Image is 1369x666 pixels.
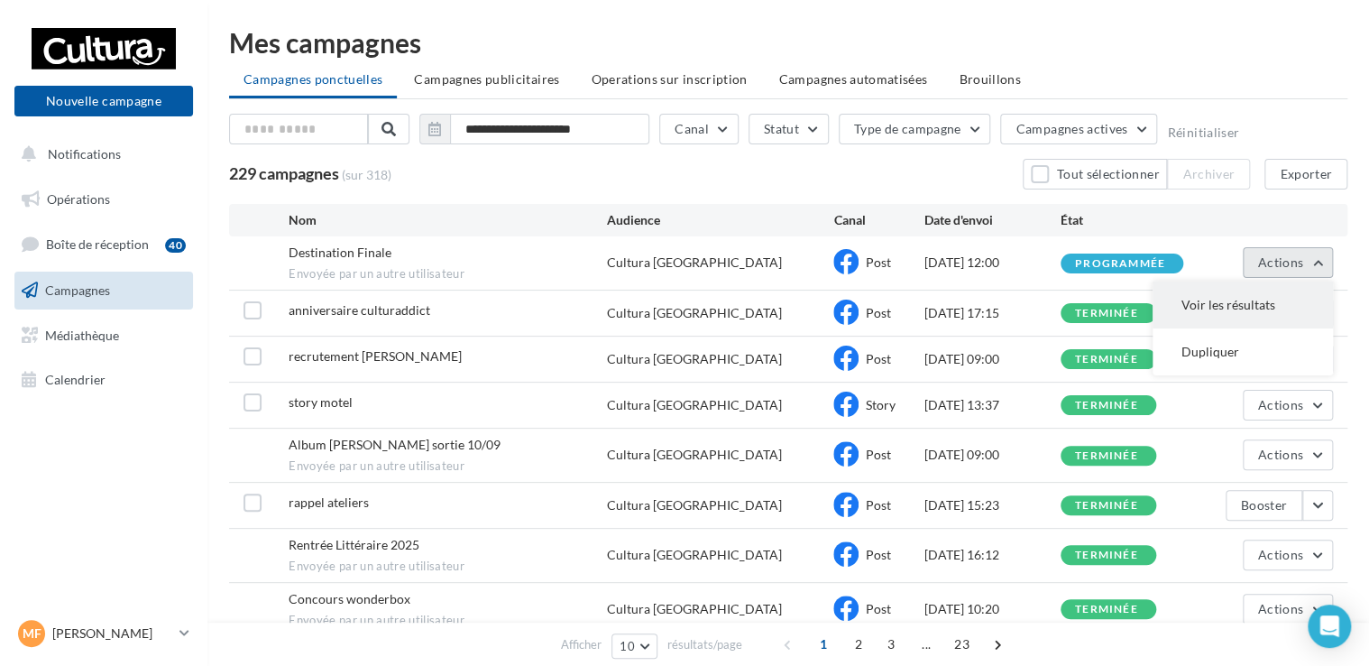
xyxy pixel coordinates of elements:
[1075,400,1138,412] div: terminée
[1075,604,1138,615] div: terminée
[1061,211,1197,229] div: État
[1075,308,1138,319] div: terminée
[1075,550,1138,561] div: terminée
[1153,282,1333,328] button: Voir les résultats
[1264,159,1347,190] button: Exporter
[611,634,657,659] button: 10
[844,630,873,659] span: 2
[1167,159,1250,190] button: Archiver
[342,166,391,184] span: (sur 318)
[289,394,353,410] span: story motel
[749,114,829,144] button: Statut
[1167,125,1239,140] button: Réinitialiser
[14,86,193,116] button: Nouvelle campagne
[1000,114,1157,144] button: Campagnes actives
[1243,594,1333,624] button: Actions
[924,446,1061,464] div: [DATE] 09:00
[959,71,1021,87] span: Brouillons
[11,135,189,173] button: Notifications
[289,537,419,552] span: Rentrée Littéraire 2025
[877,630,905,659] span: 3
[1075,354,1138,365] div: terminée
[607,211,834,229] div: Audience
[620,639,635,653] span: 10
[865,254,890,270] span: Post
[865,547,890,562] span: Post
[924,546,1061,564] div: [DATE] 16:12
[289,266,606,282] span: Envoyée par un autre utilisateur
[667,636,742,653] span: résultats/page
[809,630,838,659] span: 1
[1243,439,1333,470] button: Actions
[11,272,197,310] a: Campagnes
[289,591,410,606] span: Concours wonderbox
[607,350,782,368] div: Cultura [GEOGRAPHIC_DATA]
[52,624,172,643] p: [PERSON_NAME]
[607,396,782,414] div: Cultura [GEOGRAPHIC_DATA]
[833,211,924,229] div: Canal
[1243,390,1333,421] button: Actions
[289,348,462,364] span: recrutement prof couture
[414,71,559,87] span: Campagnes publicitaires
[11,361,197,399] a: Calendrier
[1258,254,1303,270] span: Actions
[924,304,1061,322] div: [DATE] 17:15
[1243,540,1333,570] button: Actions
[1258,397,1303,412] span: Actions
[607,546,782,564] div: Cultura [GEOGRAPHIC_DATA]
[607,254,782,272] div: Cultura [GEOGRAPHIC_DATA]
[229,29,1347,56] div: Mes campagnes
[1258,447,1303,462] span: Actions
[1258,547,1303,562] span: Actions
[924,600,1061,618] div: [DATE] 10:20
[45,372,106,387] span: Calendrier
[1308,605,1351,648] div: Open Intercom Messenger
[607,496,782,514] div: Cultura [GEOGRAPHIC_DATA]
[1075,450,1138,462] div: terminée
[924,496,1061,514] div: [DATE] 15:23
[865,351,890,366] span: Post
[659,114,739,144] button: Canal
[165,238,186,253] div: 40
[48,146,121,162] span: Notifications
[23,624,41,643] span: MF
[865,397,895,412] span: Story
[289,458,606,475] span: Envoyée par un autre utilisateur
[1075,500,1138,512] div: terminée
[289,559,606,575] span: Envoyée par un autre utilisateur
[947,630,977,659] span: 23
[289,302,430,318] span: anniversaire culturaddict
[1226,490,1302,521] button: Booster
[289,613,606,629] span: Envoyée par un autre utilisateur
[289,495,369,510] span: rappel ateliers
[46,236,149,252] span: Boîte de réception
[924,254,1061,272] div: [DATE] 12:00
[229,163,339,183] span: 229 campagnes
[561,636,602,653] span: Afficher
[779,71,928,87] span: Campagnes automatisées
[289,211,606,229] div: Nom
[1153,328,1333,375] button: Dupliquer
[11,317,197,355] a: Médiathèque
[11,180,197,218] a: Opérations
[11,225,197,264] a: Boîte de réception40
[47,191,110,207] span: Opérations
[591,71,747,87] span: Operations sur inscription
[607,304,782,322] div: Cultura [GEOGRAPHIC_DATA]
[865,447,890,462] span: Post
[912,630,941,659] span: ...
[1258,601,1303,616] span: Actions
[839,114,991,144] button: Type de campagne
[1015,121,1127,136] span: Campagnes actives
[924,211,1061,229] div: Date d'envoi
[1023,159,1167,190] button: Tout sélectionner
[865,305,890,320] span: Post
[924,350,1061,368] div: [DATE] 09:00
[45,327,119,342] span: Médiathèque
[1243,247,1333,278] button: Actions
[865,601,890,616] span: Post
[865,497,890,513] span: Post
[924,396,1061,414] div: [DATE] 13:37
[45,282,110,298] span: Campagnes
[607,446,782,464] div: Cultura [GEOGRAPHIC_DATA]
